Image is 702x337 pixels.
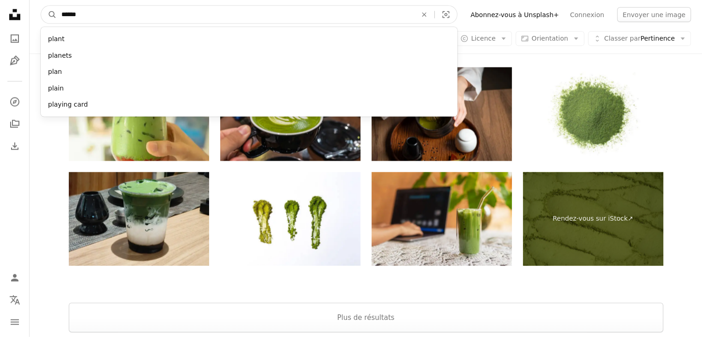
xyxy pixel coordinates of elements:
button: Plus de résultats [69,303,663,332]
button: Recherche de visuels [435,6,457,24]
div: plan [41,64,457,80]
span: Pertinence [604,34,675,43]
a: Photos [6,30,24,48]
button: Effacer [414,6,434,24]
span: Classer par [604,35,641,42]
button: Licence [455,31,512,46]
a: Historique de téléchargement [6,137,24,156]
div: plant [41,31,457,48]
button: Menu [6,313,24,331]
a: Illustrations [6,52,24,70]
button: Envoyer une image [617,7,691,22]
div: planets [41,48,457,64]
div: playing card [41,96,457,113]
button: Classer parPertinence [588,31,691,46]
a: Connexion [564,7,610,22]
a: Rendez-vous sur iStock↗ [523,172,663,266]
button: Langue [6,291,24,309]
a: Accueil — Unsplash [6,6,24,26]
img: Trois nuances de poudre de matcha formant des rayures sur fond blanc [220,172,360,266]
span: Orientation [532,35,568,42]
div: plain [41,80,457,97]
a: Collections [6,115,24,133]
button: Rechercher sur Unsplash [41,6,57,24]
button: Orientation [516,31,584,46]
span: Licence [471,35,496,42]
form: Rechercher des visuels sur tout le site [41,6,457,24]
img: Un verre de matcha latte glacé avec les mains de la personne travaillant sur un ordinateur portable. [372,172,512,266]
a: Abonnez-vous à Unsplash+ [465,7,564,22]
a: Connexion / S’inscrire [6,269,24,287]
img: Tas de poudre verte [523,67,663,161]
img: Iced matcha latte [69,172,209,266]
a: Explorer [6,93,24,111]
